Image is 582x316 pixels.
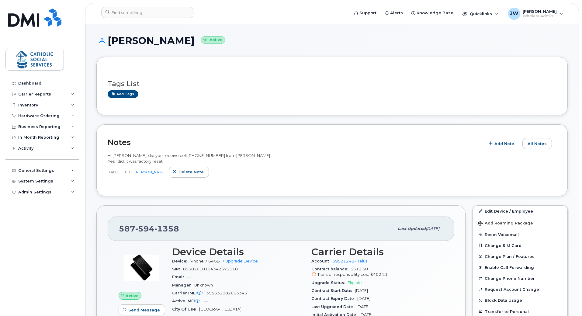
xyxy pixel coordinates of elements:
button: Send Message [119,304,165,315]
span: [DATE] [356,304,369,309]
span: All Notes [528,141,547,147]
span: Device [172,259,190,263]
a: Edit Device / Employee [473,206,567,217]
small: Active [201,36,225,43]
button: Change SIM Card [473,240,567,251]
img: image20231002-3703462-p7zgru.jpeg [123,249,160,286]
span: Transfer responsibility cost [317,272,369,277]
span: Last updated [398,226,426,231]
button: Add Note [485,138,519,149]
span: [DATE] [426,226,439,231]
button: Delete note [169,167,209,178]
span: — [187,275,191,279]
span: Hi [PERSON_NAME], did you receive cell [PHONE_NUMBER] from [PERSON_NAME] Yes I did, It was factor... [108,153,270,164]
button: Change Phone Number [473,273,567,284]
span: Active [126,293,139,299]
span: Upgrade Status [311,280,348,285]
span: Email [172,275,187,279]
button: Change Plan / Features [473,251,567,262]
button: Request Account Change [473,284,567,295]
span: 89302610104342572118 [183,267,238,271]
span: Contract Expiry Date [311,296,357,301]
span: [DATE] [108,169,120,175]
span: Eligible [348,280,362,285]
span: Manager [172,283,194,287]
span: [GEOGRAPHIC_DATA] [199,307,241,311]
span: Add Roaming Package [478,221,533,227]
button: Block Data Usage [473,295,567,306]
h3: Tags List [108,80,556,88]
span: $402.21 [370,272,388,277]
a: [PERSON_NAME] [135,170,166,174]
a: Add tags [108,90,138,98]
h2: Notes [108,138,482,147]
span: Delete note [178,169,204,175]
button: Add Roaming Package [473,217,567,229]
h1: [PERSON_NAME] [96,35,568,46]
span: City Of Use [172,307,199,311]
span: Unknown [194,283,213,287]
span: 355332082663343 [206,291,247,295]
span: [DATE] [355,288,368,293]
span: 1358 [154,224,179,233]
span: Carrier IMEI [172,291,206,295]
span: Contract balance [311,267,351,271]
button: Reset Voicemail [473,229,567,240]
span: Add Note [494,141,514,147]
button: Enable Call Forwarding [473,262,567,273]
span: Last Upgraded Date [311,304,356,309]
span: Enable Call Forwarding [485,265,534,270]
h3: Device Details [172,246,304,257]
span: Change Plan / Features [485,254,535,259]
span: 11:01 [122,169,132,175]
span: Send Message [128,307,160,313]
span: — [204,299,208,303]
button: All Notes [522,138,552,149]
span: 594 [135,224,154,233]
span: $512.50 [311,267,443,278]
span: SIM [172,267,183,271]
a: 39521248 - Telus [332,259,367,263]
a: + Upgrade Device [222,259,258,263]
span: Active IMEI [172,299,204,303]
span: [DATE] [357,296,370,301]
span: iPhone 7 64GB [190,259,220,263]
span: Contract Start Date [311,288,355,293]
h3: Carrier Details [311,246,443,257]
span: 587 [119,224,179,233]
iframe: Messenger Launcher [556,290,577,311]
span: Account [311,259,332,263]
